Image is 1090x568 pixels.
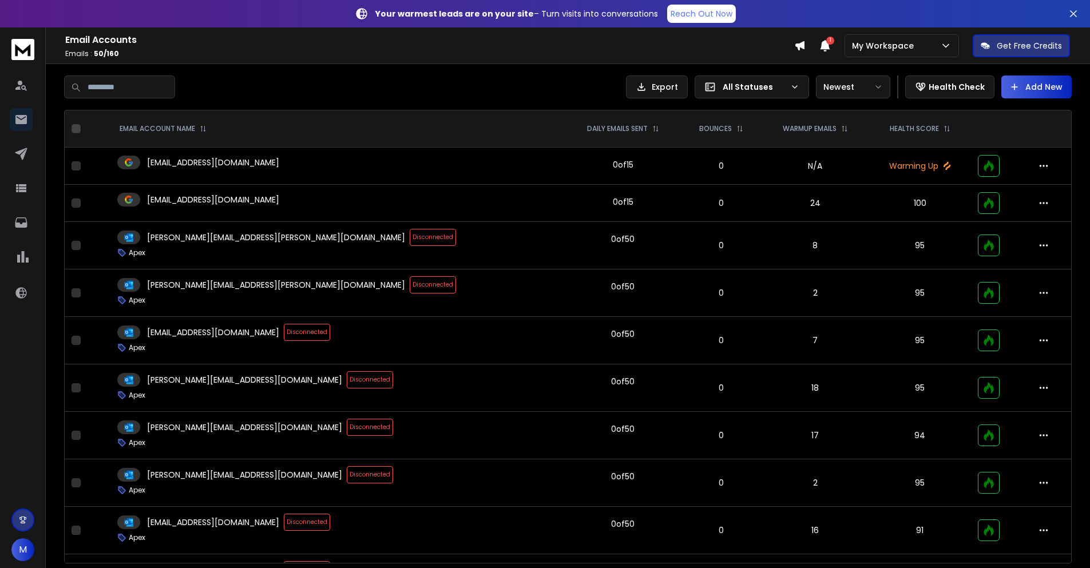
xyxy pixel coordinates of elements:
div: 0 of 15 [613,196,633,208]
td: 94 [869,412,971,459]
p: [PERSON_NAME][EMAIL_ADDRESS][PERSON_NAME][DOMAIN_NAME] [147,232,405,243]
p: WARMUP EMAILS [783,124,837,133]
p: [PERSON_NAME][EMAIL_ADDRESS][PERSON_NAME][DOMAIN_NAME] [147,279,405,291]
td: N/A [762,148,869,185]
p: Apex [129,438,145,447]
p: 0 [688,197,754,209]
p: Emails : [65,49,794,58]
td: 16 [762,507,869,554]
p: [EMAIL_ADDRESS][DOMAIN_NAME] [147,517,279,528]
p: Reach Out Now [671,8,732,19]
p: – Turn visits into conversations [375,8,658,19]
td: 2 [762,459,869,507]
button: M [11,538,34,561]
div: 0 of 50 [611,281,635,292]
div: 0 of 50 [611,233,635,245]
p: [EMAIL_ADDRESS][DOMAIN_NAME] [147,157,279,168]
p: BOUNCES [699,124,732,133]
div: 0 of 50 [611,423,635,435]
button: Get Free Credits [973,34,1070,57]
p: 0 [688,525,754,536]
p: Apex [129,343,145,352]
p: 0 [688,430,754,441]
p: 0 [688,382,754,394]
td: 17 [762,412,869,459]
td: 2 [762,269,869,317]
p: 0 [688,240,754,251]
p: Apex [129,296,145,305]
p: Get Free Credits [997,40,1062,51]
td: 24 [762,185,869,222]
p: HEALTH SCORE [890,124,939,133]
p: [PERSON_NAME][EMAIL_ADDRESS][DOMAIN_NAME] [147,374,342,386]
p: 0 [688,160,754,172]
button: Newest [816,76,890,98]
p: All Statuses [723,81,786,93]
td: 95 [869,317,971,364]
td: 95 [869,269,971,317]
button: Add New [1001,76,1072,98]
p: Apex [129,533,145,542]
h1: Email Accounts [65,33,794,47]
button: Export [626,76,688,98]
img: logo [11,39,34,60]
p: My Workspace [852,40,918,51]
div: 0 of 50 [611,518,635,530]
td: 100 [869,185,971,222]
p: Health Check [929,81,985,93]
span: Disconnected [410,229,456,246]
div: 0 of 50 [611,328,635,340]
td: 18 [762,364,869,412]
p: Apex [129,486,145,495]
p: 0 [688,477,754,488]
td: 8 [762,222,869,269]
span: Disconnected [347,466,393,483]
p: [PERSON_NAME][EMAIL_ADDRESS][DOMAIN_NAME] [147,422,342,433]
td: 7 [762,317,869,364]
span: Disconnected [347,371,393,388]
td: 95 [869,222,971,269]
p: [EMAIL_ADDRESS][DOMAIN_NAME] [147,194,279,205]
span: 1 [826,37,834,45]
td: 95 [869,364,971,412]
span: Disconnected [410,276,456,293]
p: 0 [688,287,754,299]
strong: Your warmest leads are on your site [375,8,534,19]
span: 50 / 160 [94,49,119,58]
p: DAILY EMAILS SENT [587,124,648,133]
button: Health Check [905,76,994,98]
span: Disconnected [284,514,330,531]
p: Apex [129,391,145,400]
p: [EMAIL_ADDRESS][DOMAIN_NAME] [147,327,279,338]
p: 0 [688,335,754,346]
td: 95 [869,459,971,507]
p: [PERSON_NAME][EMAIL_ADDRESS][DOMAIN_NAME] [147,469,342,480]
span: Disconnected [284,324,330,341]
div: EMAIL ACCOUNT NAME [120,124,207,133]
span: Disconnected [347,419,393,436]
a: Reach Out Now [667,5,736,23]
div: 0 of 50 [611,471,635,482]
div: 0 of 50 [611,376,635,387]
td: 91 [869,507,971,554]
div: 0 of 15 [613,159,633,170]
p: Warming Up [876,160,964,172]
p: Apex [129,248,145,257]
